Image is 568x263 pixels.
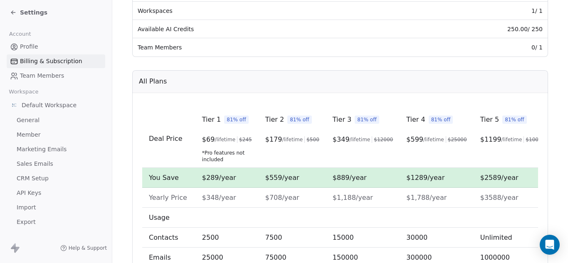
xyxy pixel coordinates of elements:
[5,28,35,40] span: Account
[133,2,425,20] td: Workspaces
[149,174,179,182] span: You Save
[5,86,42,98] span: Workspace
[480,253,510,261] span: 1000000
[7,128,105,142] a: Member
[215,136,235,143] span: /lifetime
[7,186,105,200] a: API Keys
[526,136,548,143] span: $ 100000
[406,115,425,125] span: Tier 4
[374,136,393,143] span: $ 12000
[17,160,53,168] span: Sales Emails
[501,136,522,143] span: /lifetime
[202,234,219,241] span: 2500
[265,234,282,241] span: 7500
[333,234,354,241] span: 15000
[282,136,303,143] span: /lifetime
[333,253,358,261] span: 150000
[202,115,221,125] span: Tier 1
[149,194,187,202] span: Yearly Price
[480,135,501,145] span: $ 1199
[355,116,379,124] span: 81% off
[17,218,36,226] span: Export
[333,194,373,202] span: $1,188/year
[224,116,249,124] span: 81% off
[406,194,447,202] span: $1,788/year
[202,194,236,202] span: $348/year
[133,20,425,38] td: Available AI Credits
[406,135,423,145] span: $ 599
[7,113,105,127] a: General
[480,115,499,125] span: Tier 5
[480,194,519,202] span: $3588/year
[202,174,236,182] span: $289/year
[333,174,367,182] span: $889/year
[333,135,350,145] span: $ 349
[7,40,105,54] a: Profile
[7,201,105,214] a: Import
[265,135,282,145] span: $ 179
[239,136,252,143] span: $ 245
[22,101,77,109] span: Default Workspace
[133,38,425,57] td: Team Members
[350,136,370,143] span: /lifetime
[423,136,444,143] span: /lifetime
[540,235,560,255] div: Open Intercom Messenger
[10,8,47,17] a: Settings
[17,116,40,125] span: General
[142,228,195,248] td: Contacts
[265,194,299,202] span: $708/year
[333,115,351,125] span: Tier 3
[20,57,82,66] span: Billing & Subscription
[480,234,512,241] span: Unlimited
[17,174,49,183] span: CRM Setup
[425,20,548,38] td: 250.00 / 250
[406,174,445,182] span: $1289/year
[202,253,223,261] span: 25000
[425,38,548,57] td: 0 / 1
[139,76,167,86] span: All Plans
[17,130,41,139] span: Member
[17,145,67,154] span: Marketing Emails
[7,157,105,171] a: Sales Emails
[429,116,453,124] span: 81% off
[7,172,105,185] a: CRM Setup
[406,253,432,261] span: 300000
[17,189,41,197] span: API Keys
[306,136,319,143] span: $ 500
[7,54,105,68] a: Billing & Subscription
[60,245,107,251] a: Help & Support
[10,101,18,109] img: Untitled%20design%20-%202024-12-05T191036.186.png
[265,115,284,125] span: Tier 2
[20,42,38,51] span: Profile
[202,150,252,163] span: *Pro features not included
[406,234,427,241] span: 30000
[287,116,312,124] span: 81% off
[17,203,36,212] span: Import
[425,2,548,20] td: 1 / 1
[265,253,286,261] span: 75000
[448,136,467,143] span: $ 25000
[20,71,64,80] span: Team Members
[265,174,299,182] span: $559/year
[20,8,47,17] span: Settings
[69,245,107,251] span: Help & Support
[502,116,527,124] span: 81% off
[7,69,105,83] a: Team Members
[7,215,105,229] a: Export
[149,214,170,221] span: Usage
[202,135,215,145] span: $ 69
[7,143,105,156] a: Marketing Emails
[480,174,519,182] span: $2589/year
[149,135,183,143] span: Deal Price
